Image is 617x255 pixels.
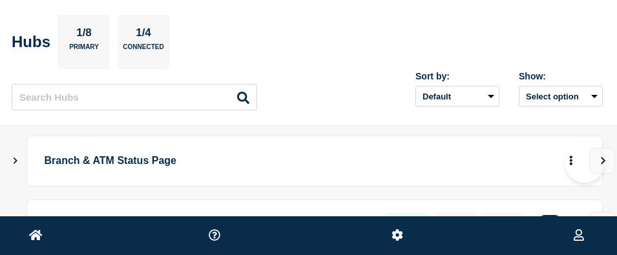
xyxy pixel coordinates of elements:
button: More actions [563,149,580,173]
iframe: Help Scout Beacon - Open [565,144,604,183]
button: View [589,212,615,238]
button: More actions [563,213,580,237]
p: test-atmstatuspage [45,213,372,237]
button: Select option [519,86,603,107]
input: Search Hubs [12,84,257,110]
select: Sort by [415,86,499,107]
div: Sort by: [415,71,499,81]
p: Primary [69,43,99,57]
h2: Hubs [12,33,50,51]
p: 1/8 [72,26,97,43]
button: Show Connected Hubs [12,156,19,166]
p: Branch & ATM Status Page [45,149,509,173]
p: 1/4 [131,26,156,43]
p: Connected [123,43,163,57]
div: Show: [519,71,603,81]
